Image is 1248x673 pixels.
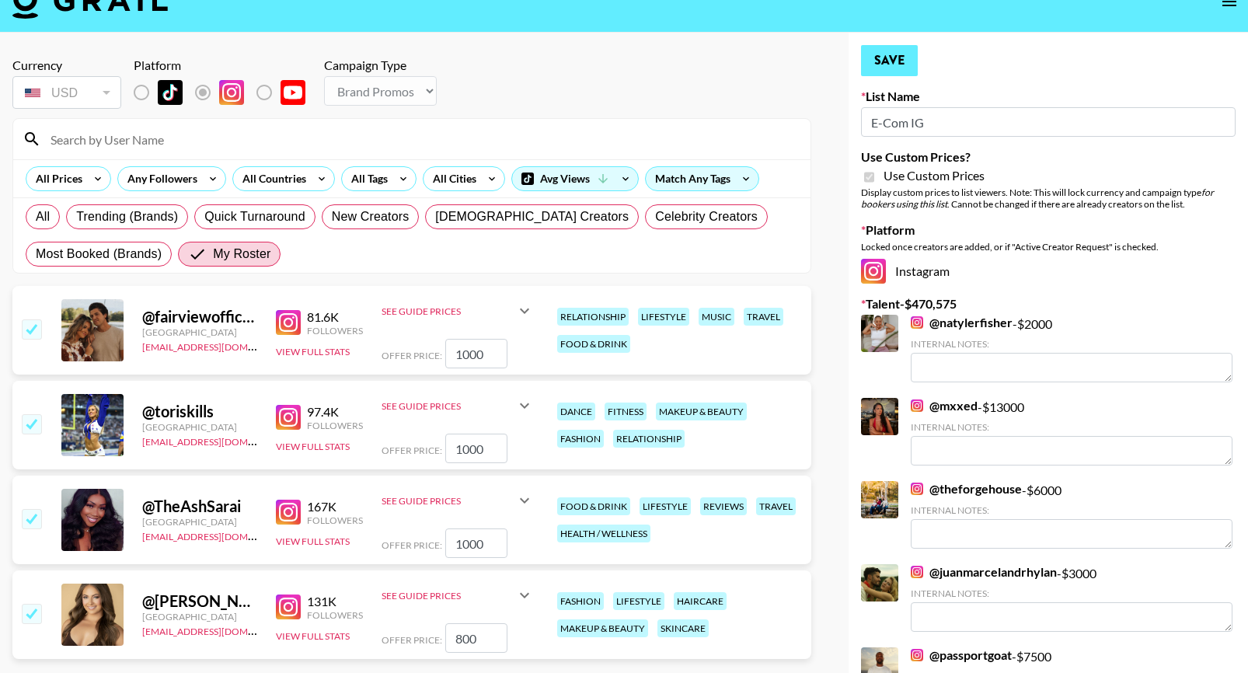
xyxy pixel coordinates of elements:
div: [GEOGRAPHIC_DATA] [142,421,257,433]
div: [GEOGRAPHIC_DATA] [142,516,257,528]
span: Most Booked (Brands) [36,245,162,263]
img: Instagram [219,80,244,105]
div: [GEOGRAPHIC_DATA] [142,611,257,622]
input: 8,500 [445,528,507,558]
div: List locked to Instagram. [134,76,318,109]
div: @ TheAshSarai [142,497,257,516]
span: All [36,207,50,226]
div: Internal Notes: [911,588,1232,599]
a: [EMAIL_ADDRESS][DOMAIN_NAME] [142,338,298,353]
div: 167K [307,499,363,514]
a: [EMAIL_ADDRESS][DOMAIN_NAME] [142,433,298,448]
img: Instagram [276,500,301,525]
div: reviews [700,497,747,515]
div: Avg Views [512,167,638,190]
div: - $ 2000 [911,315,1232,382]
div: Any Followers [118,167,200,190]
img: Instagram [276,310,301,335]
div: See Guide Prices [382,482,534,519]
div: See Guide Prices [382,590,515,602]
img: YouTube [281,80,305,105]
div: USD [16,79,118,106]
div: dance [557,403,595,420]
div: travel [744,308,783,326]
label: Platform [861,222,1236,238]
div: fitness [605,403,647,420]
img: Instagram [911,316,923,329]
div: See Guide Prices [382,400,515,412]
div: lifestyle [638,308,689,326]
img: Instagram [911,566,923,578]
div: Internal Notes: [911,421,1232,433]
span: Offer Price: [382,634,442,646]
div: makeup & beauty [557,619,648,637]
span: Trending (Brands) [76,207,178,226]
div: All Cities [424,167,479,190]
div: @ [PERSON_NAME] [142,591,257,611]
div: Display custom prices to list viewers. Note: This will lock currency and campaign type . Cannot b... [861,187,1236,210]
a: [EMAIL_ADDRESS][DOMAIN_NAME] [142,622,298,637]
div: lifestyle [613,592,664,610]
img: Instagram [911,649,923,661]
a: @juanmarcelandrhylan [911,564,1057,580]
div: - $ 3000 [911,564,1232,632]
label: Use Custom Prices? [861,149,1236,165]
div: 81.6K [307,309,363,325]
img: Instagram [276,405,301,430]
div: See Guide Prices [382,495,515,507]
div: makeup & beauty [656,403,747,420]
div: @ toriskills [142,402,257,421]
a: @theforgehouse [911,481,1022,497]
span: My Roster [213,245,270,263]
button: View Full Stats [276,441,350,452]
div: music [699,308,734,326]
div: All Countries [233,167,309,190]
div: 131K [307,594,363,609]
div: haircare [674,592,727,610]
div: [GEOGRAPHIC_DATA] [142,326,257,338]
input: 2,500 [445,339,507,368]
img: Instagram [276,595,301,619]
span: Quick Turnaround [204,207,305,226]
img: TikTok [158,80,183,105]
button: View Full Stats [276,630,350,642]
div: Locked once creators are added, or if "Active Creator Request" is checked. [861,241,1236,253]
div: relationship [613,430,685,448]
span: Celebrity Creators [655,207,758,226]
span: Offer Price: [382,445,442,456]
button: View Full Stats [276,535,350,547]
div: See Guide Prices [382,305,515,317]
div: Match Any Tags [646,167,758,190]
div: relationship [557,308,629,326]
div: fashion [557,592,604,610]
div: Followers [307,420,363,431]
div: Currency [12,58,121,73]
span: New Creators [332,207,410,226]
div: - $ 13000 [911,398,1232,466]
img: Instagram [911,399,923,412]
div: @ fairviewofficial [142,307,257,326]
span: Use Custom Prices [884,168,985,183]
label: List Name [861,89,1236,104]
button: Save [861,45,918,76]
a: @passportgoat [911,647,1012,663]
div: health / wellness [557,525,650,542]
span: Offer Price: [382,350,442,361]
div: Campaign Type [324,58,437,73]
a: @mxxed [911,398,978,413]
div: Internal Notes: [911,504,1232,516]
em: for bookers using this list [861,187,1214,210]
div: Internal Notes: [911,338,1232,350]
span: Offer Price: [382,539,442,551]
div: Currency is locked to USD [12,73,121,112]
div: 97.4K [307,404,363,420]
div: All Prices [26,167,85,190]
button: View Full Stats [276,346,350,357]
div: See Guide Prices [382,387,534,424]
a: @natylerfisher [911,315,1013,330]
div: Followers [307,609,363,621]
div: All Tags [342,167,391,190]
div: skincare [657,619,709,637]
img: Instagram [911,483,923,495]
div: Followers [307,514,363,526]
